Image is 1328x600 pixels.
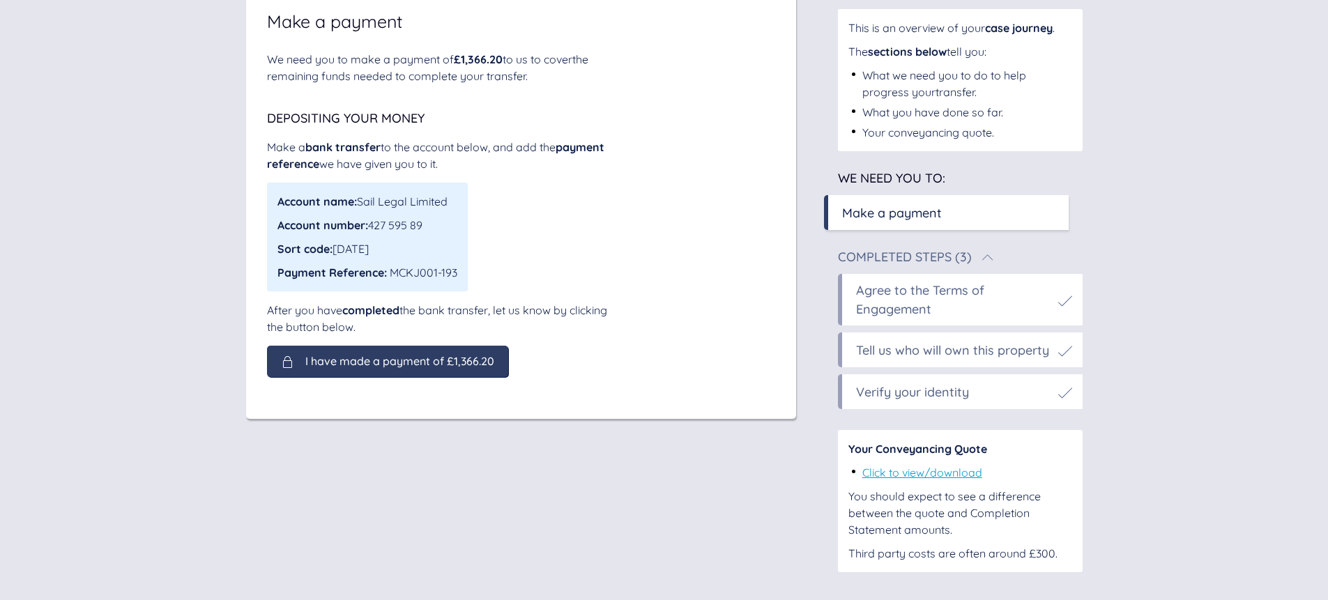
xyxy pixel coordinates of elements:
[277,218,368,232] span: Account number:
[277,193,457,210] div: Sail Legal Limited
[848,43,1072,60] div: The tell you:
[267,139,616,172] div: Make a to the account below, and add the we have given you to it.
[862,104,1003,121] div: What you have done so far.
[277,240,457,257] div: [DATE]
[277,242,333,256] span: Sort code:
[868,45,947,59] span: sections below
[454,52,503,66] span: £1,366.20
[277,194,357,208] span: Account name:
[277,266,387,279] span: Payment Reference:
[267,13,402,30] span: Make a payment
[862,466,982,479] a: Click to view/download
[305,140,381,154] span: bank transfer
[342,303,399,317] span: completed
[848,442,987,456] span: Your Conveyancing Quote
[985,21,1053,35] span: case journey
[305,355,494,367] span: I have made a payment of £1,366.20
[267,110,425,126] span: Depositing your money
[856,281,1051,318] div: Agree to the Terms of Engagement
[277,264,457,281] div: MCKJ001-193
[838,251,972,263] div: Completed Steps (3)
[267,51,616,84] div: We need you to make a payment of to us to cover the remaining funds needed to complete your trans...
[848,20,1072,36] div: This is an overview of your .
[838,170,945,186] span: We need you to:
[856,341,1049,360] div: Tell us who will own this property
[277,217,457,233] div: 427 595 89
[848,545,1072,562] div: Third party costs are often around £300.
[862,124,994,141] div: Your conveyancing quote.
[862,67,1072,100] div: What we need you to do to help progress your transfer .
[842,203,942,222] div: Make a payment
[848,488,1072,538] div: You should expect to see a difference between the quote and Completion Statement amounts.
[267,302,616,335] div: After you have the bank transfer, let us know by clicking the button below.
[856,383,969,401] div: Verify your identity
